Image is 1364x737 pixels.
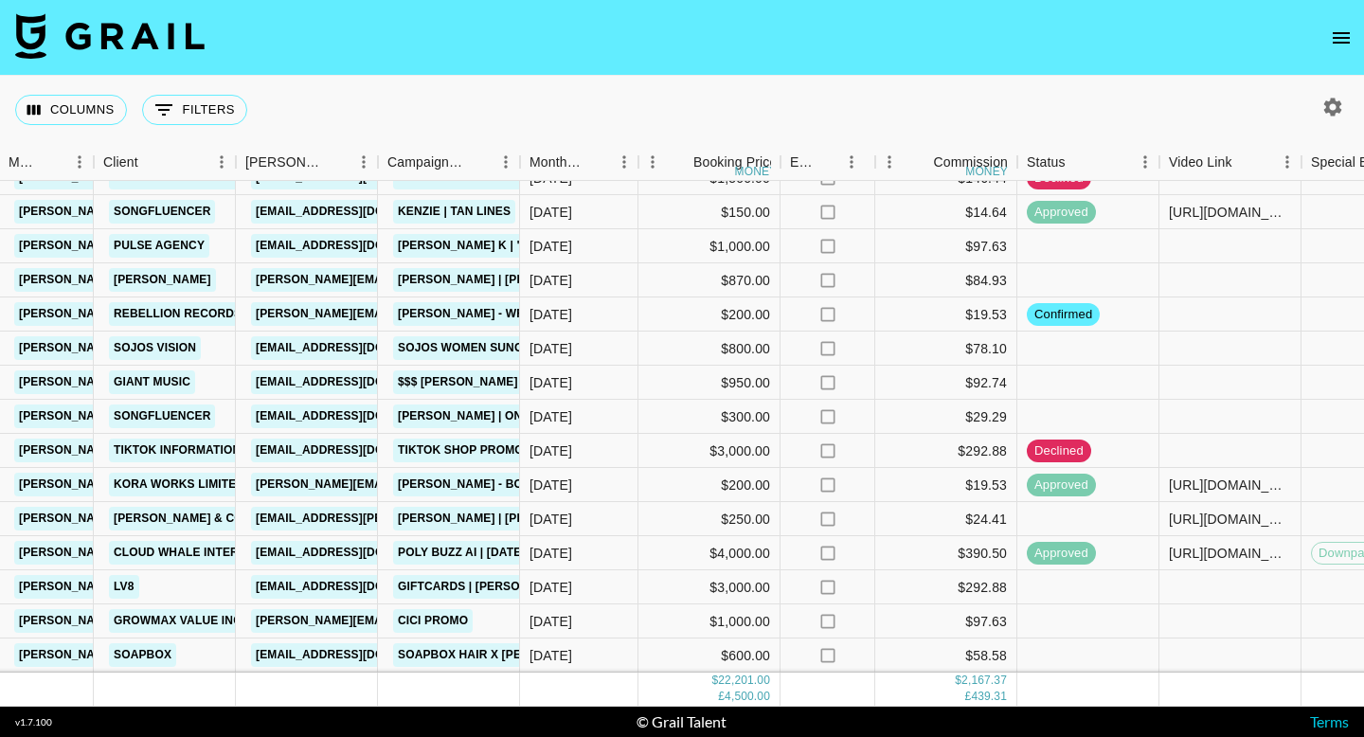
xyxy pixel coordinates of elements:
[875,229,1017,263] div: $97.63
[393,609,473,633] a: CiCi Promo
[138,149,165,175] button: Sort
[14,609,323,633] a: [PERSON_NAME][EMAIL_ADDRESS][DOMAIN_NAME]
[378,144,520,181] div: Campaign (Type)
[638,536,781,570] div: $4,000.00
[251,609,560,633] a: [PERSON_NAME][EMAIL_ADDRESS][DOMAIN_NAME]
[393,439,683,462] a: TikTok Shop Promotion [GEOGRAPHIC_DATA]
[965,166,1008,177] div: money
[251,268,657,292] a: [PERSON_NAME][EMAIL_ADDRESS][PERSON_NAME][DOMAIN_NAME]
[875,195,1017,229] div: $14.64
[955,674,961,690] div: $
[781,144,875,181] div: Expenses: Remove Commission?
[875,434,1017,468] div: $292.88
[529,510,572,529] div: Sep '25
[529,339,572,358] div: Sep '25
[667,149,693,175] button: Sort
[638,229,781,263] div: $1,000.00
[529,407,572,426] div: Sep '25
[14,268,323,292] a: [PERSON_NAME][EMAIL_ADDRESS][DOMAIN_NAME]
[350,148,378,176] button: Menu
[875,536,1017,570] div: $390.50
[251,234,463,258] a: [EMAIL_ADDRESS][DOMAIN_NAME]
[529,373,572,392] div: Sep '25
[251,370,463,394] a: [EMAIL_ADDRESS][DOMAIN_NAME]
[251,643,463,667] a: [EMAIL_ADDRESS][DOMAIN_NAME]
[109,404,215,428] a: Songfluencer
[529,578,572,597] div: Sep '25
[725,690,770,706] div: 4,500.00
[14,439,323,462] a: [PERSON_NAME][EMAIL_ADDRESS][DOMAIN_NAME]
[1169,510,1291,529] div: https://www.tiktok.com/@meghancovv/video/7548514207893916942?_r=1&_t=ZT-8zcH9tf8egx
[1322,19,1360,57] button: open drawer
[251,575,463,599] a: [EMAIL_ADDRESS][DOMAIN_NAME]
[109,507,274,530] a: [PERSON_NAME] & Co LLC
[251,302,560,326] a: [PERSON_NAME][EMAIL_ADDRESS][DOMAIN_NAME]
[251,473,560,496] a: [PERSON_NAME][EMAIL_ADDRESS][DOMAIN_NAME]
[1273,148,1301,176] button: Menu
[14,541,323,565] a: [PERSON_NAME][EMAIL_ADDRESS][DOMAIN_NAME]
[961,674,1007,690] div: 2,167.37
[393,575,706,599] a: Giftcards | [PERSON_NAME] and [PERSON_NAME]
[1027,476,1096,494] span: approved
[387,144,465,181] div: Campaign (Type)
[817,149,843,175] button: Sort
[14,234,323,258] a: [PERSON_NAME][EMAIL_ADDRESS][DOMAIN_NAME]
[1169,144,1232,181] div: Video Link
[14,507,323,530] a: [PERSON_NAME][EMAIL_ADDRESS][DOMAIN_NAME]
[1017,144,1159,181] div: Status
[529,271,572,290] div: Sep '25
[251,404,463,428] a: [EMAIL_ADDRESS][DOMAIN_NAME]
[393,336,681,360] a: SOJOS Women sunglasses | [PERSON_NAME]
[393,268,607,292] a: [PERSON_NAME] | [PERSON_NAME]
[529,305,572,324] div: Sep '25
[323,149,350,175] button: Sort
[1027,306,1100,324] span: confirmed
[39,149,65,175] button: Sort
[529,203,572,222] div: Sep '25
[638,332,781,366] div: $800.00
[638,570,781,604] div: $3,000.00
[109,302,246,326] a: Rebellion Records
[875,400,1017,434] div: $29.29
[393,302,556,326] a: [PERSON_NAME] - WRONG
[790,144,817,181] div: Expenses: Remove Commission?
[15,13,205,59] img: Grail Talent
[393,507,607,530] a: [PERSON_NAME] | [PERSON_NAME]
[109,439,411,462] a: TikTok Information Technologies UK Limited
[236,144,378,181] div: Booker
[94,144,236,181] div: Client
[1169,476,1291,494] div: https://www.tiktok.com/@meghancovv/photo/7550790702691519758?_t=ZT-8zmhULsCKDu&_r=1
[393,473,694,496] a: [PERSON_NAME] - Born To Fly | [PERSON_NAME]
[638,297,781,332] div: $200.00
[14,404,323,428] a: [PERSON_NAME][EMAIL_ADDRESS][DOMAIN_NAME]
[14,473,323,496] a: [PERSON_NAME][EMAIL_ADDRESS][DOMAIN_NAME]
[1169,544,1291,563] div: https://www.tiktok.com/@tayoricci/video/7530159592311934222?_t=ZT-8yGDVad9z93&_r=1
[14,200,323,224] a: [PERSON_NAME][EMAIL_ADDRESS][DOMAIN_NAME]
[529,441,572,460] div: Sep '25
[875,638,1017,673] div: $58.58
[14,575,323,599] a: [PERSON_NAME][EMAIL_ADDRESS][DOMAIN_NAME]
[529,476,572,494] div: Sep '25
[520,144,638,181] div: Month Due
[875,332,1017,366] div: $78.10
[465,149,492,175] button: Sort
[1066,149,1092,175] button: Sort
[1027,545,1096,563] span: approved
[637,712,727,731] div: © Grail Talent
[875,263,1017,297] div: $84.93
[638,148,667,176] button: Menu
[251,439,463,462] a: [EMAIL_ADDRESS][DOMAIN_NAME]
[393,404,649,428] a: [PERSON_NAME] | One Thing I Ain't Been
[251,507,560,530] a: [EMAIL_ADDRESS][PERSON_NAME][DOMAIN_NAME]
[14,336,323,360] a: [PERSON_NAME][EMAIL_ADDRESS][DOMAIN_NAME]
[638,604,781,638] div: $1,000.00
[1159,144,1301,181] div: Video Link
[638,468,781,502] div: $200.00
[109,336,201,360] a: SOJOS Vision
[875,366,1017,400] div: $92.74
[1232,149,1259,175] button: Sort
[251,200,463,224] a: [EMAIL_ADDRESS][DOMAIN_NAME]
[875,502,1017,536] div: $24.41
[638,434,781,468] div: $3,000.00
[1310,712,1349,730] a: Terms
